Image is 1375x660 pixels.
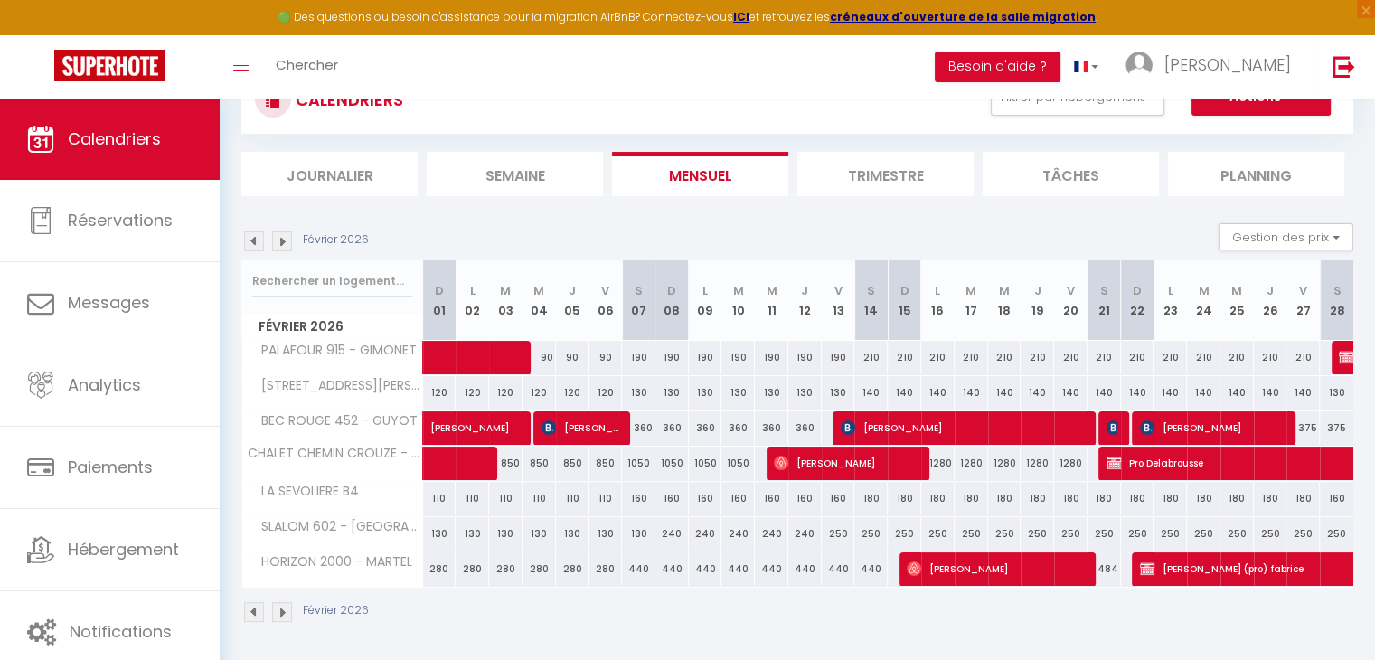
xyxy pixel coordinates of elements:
abbr: D [900,282,909,299]
div: 440 [788,552,822,586]
div: 130 [556,517,589,551]
div: 130 [423,517,457,551]
abbr: L [702,282,708,299]
div: 1050 [689,447,722,480]
th: 28 [1320,260,1353,341]
div: 180 [1054,482,1088,515]
div: 190 [622,341,655,374]
th: 07 [622,260,655,341]
div: 160 [622,482,655,515]
strong: créneaux d'ouverture de la salle migration [830,9,1096,24]
div: 140 [854,376,888,410]
div: 110 [523,482,556,515]
div: 210 [1088,341,1121,374]
div: 180 [854,482,888,515]
div: 440 [689,552,722,586]
th: 03 [489,260,523,341]
div: 210 [888,341,921,374]
div: 130 [456,517,489,551]
th: 20 [1054,260,1088,341]
div: 90 [556,341,589,374]
abbr: J [801,282,808,299]
div: 180 [1187,482,1220,515]
div: 1050 [721,447,755,480]
div: 140 [921,376,955,410]
div: 190 [689,341,722,374]
abbr: M [1198,282,1209,299]
div: 130 [1320,376,1353,410]
a: ICI [733,9,749,24]
span: [PERSON_NAME] [1107,410,1117,445]
div: 210 [1054,341,1088,374]
button: Gestion des prix [1219,223,1353,250]
div: 250 [1187,517,1220,551]
div: 250 [955,517,988,551]
th: 10 [721,260,755,341]
li: Tâches [983,152,1159,196]
span: SLALOM 602 - [GEOGRAPHIC_DATA] [245,517,426,537]
abbr: V [601,282,609,299]
div: 140 [1286,376,1320,410]
div: 190 [788,341,822,374]
div: 250 [1220,517,1254,551]
li: Journalier [241,152,418,196]
div: 440 [854,552,888,586]
div: 210 [1021,341,1054,374]
div: 440 [655,552,689,586]
abbr: J [569,282,576,299]
span: [PERSON_NAME] [542,410,619,445]
abbr: S [1100,282,1108,299]
div: 1280 [988,447,1022,480]
div: 130 [655,376,689,410]
div: 440 [622,552,655,586]
button: Ouvrir le widget de chat LiveChat [14,7,69,61]
div: 160 [721,482,755,515]
div: 140 [1220,376,1254,410]
div: 140 [1121,376,1154,410]
img: Super Booking [54,50,165,81]
div: 160 [1320,482,1353,515]
li: Semaine [427,152,603,196]
div: 130 [622,376,655,410]
div: 130 [622,517,655,551]
th: 12 [788,260,822,341]
abbr: D [435,282,444,299]
div: 210 [955,341,988,374]
div: 180 [1220,482,1254,515]
div: 190 [655,341,689,374]
a: ... [PERSON_NAME] [1112,35,1314,99]
div: 120 [556,376,589,410]
h3: CALENDRIERS [291,80,403,120]
abbr: L [470,282,476,299]
abbr: M [1231,282,1242,299]
th: 18 [988,260,1022,341]
div: 240 [755,517,788,551]
abbr: M [965,282,976,299]
div: 110 [556,482,589,515]
span: [PERSON_NAME] [841,410,1086,445]
div: 250 [1154,517,1187,551]
div: 160 [755,482,788,515]
th: 24 [1187,260,1220,341]
div: 375 [1320,411,1353,445]
div: 180 [955,482,988,515]
span: [PERSON_NAME] [1140,410,1285,445]
abbr: S [867,282,875,299]
span: LA SEVOLIERE B4 [245,482,363,502]
span: CHALET CHEMIN CROUZE - DELABROUSSE [245,447,426,460]
div: 180 [1088,482,1121,515]
div: 130 [788,376,822,410]
div: 210 [988,341,1022,374]
a: [PERSON_NAME] [423,411,457,446]
p: Février 2026 [303,231,369,249]
div: 210 [921,341,955,374]
span: [PERSON_NAME] [1164,53,1291,76]
div: 130 [755,376,788,410]
div: 180 [921,482,955,515]
th: 04 [523,260,556,341]
div: 1280 [955,447,988,480]
span: PALAFOUR 915 - GIMONET [245,341,421,361]
span: Notifications [70,620,172,643]
div: 130 [523,517,556,551]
